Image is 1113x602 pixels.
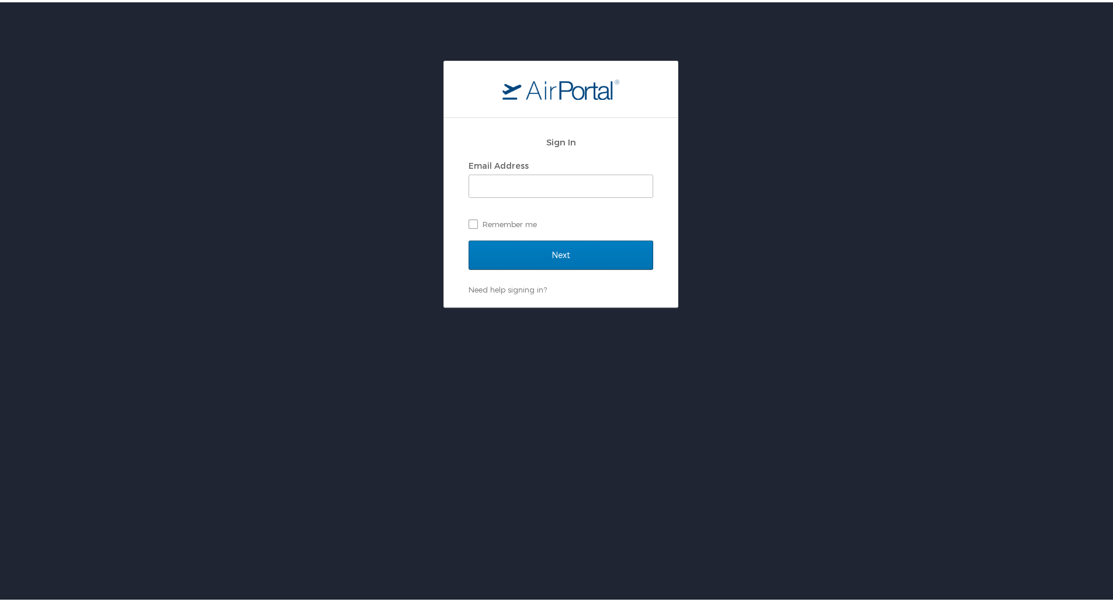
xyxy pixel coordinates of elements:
[469,238,653,267] input: Next
[469,283,547,292] a: Need help signing in?
[502,76,619,98] img: logo
[469,133,653,147] h2: Sign In
[469,213,653,231] label: Remember me
[469,158,529,168] label: Email Address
